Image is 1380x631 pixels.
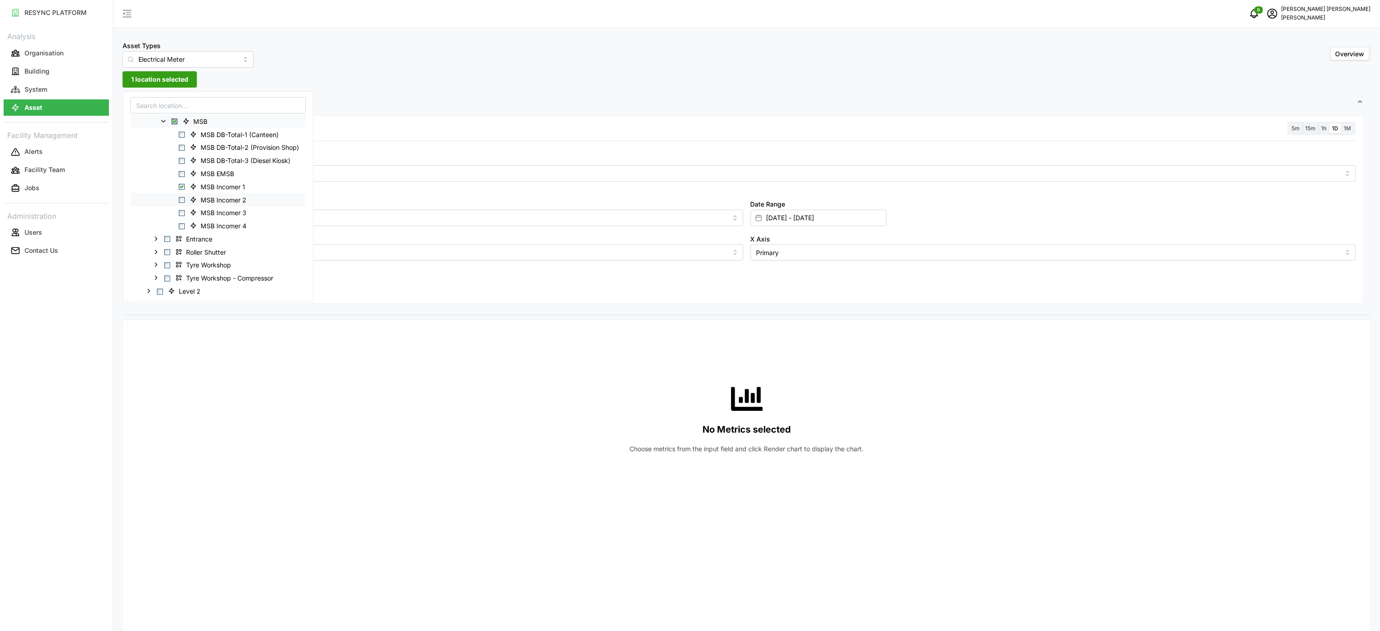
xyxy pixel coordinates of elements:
button: Facility Team [4,162,109,178]
label: Asset Types [123,41,161,51]
input: Select date range [751,210,887,226]
a: Contact Us [4,242,109,260]
p: Analysis [4,29,109,42]
button: Alerts [4,144,109,160]
span: MSB EMSB [186,168,241,179]
span: Select MSB DB-Total-3 (Diesel Kiosk) [179,158,185,164]
button: notifications [1245,5,1263,23]
p: Building [25,67,49,76]
span: MSB [193,117,207,126]
input: Search location... [130,97,306,113]
span: MSB [179,116,214,127]
span: MSB Incomer 2 [201,195,246,204]
p: [PERSON_NAME] [1282,14,1371,22]
p: Asset [25,103,42,112]
span: Select MSB Incomer 4 [179,223,185,229]
input: Select chart type [138,210,743,226]
span: 1h [1321,125,1327,132]
span: MSB Incomer 1 [186,181,251,192]
span: 0 [1257,7,1260,13]
a: Asset [4,99,109,117]
span: Entrance [186,235,212,244]
span: Tyre Workshop [186,261,231,270]
span: Select Tyre Workshop - Compressor [164,276,170,281]
span: Roller Shutter [186,248,226,257]
a: Building [4,62,109,80]
p: Administration [4,209,109,222]
div: Settings [123,113,1371,315]
a: Users [4,223,109,242]
button: Building [4,63,109,79]
span: MSB DB-Total-3 (Diesel Kiosk) [201,156,290,165]
span: 5m [1292,125,1300,132]
a: Facility Team [4,161,109,179]
label: Date Range [751,199,786,209]
span: Level 2 [164,286,207,296]
span: Select MSB Incomer 1 [179,184,185,190]
button: System [4,81,109,98]
span: Select Roller Shutter [164,249,170,255]
span: Select MSB Incomer 3 [179,210,185,216]
a: System [4,80,109,99]
span: MSB Incomer 1 [201,182,245,192]
button: Contact Us [4,242,109,259]
p: Alerts [25,147,43,156]
span: Select Level 2 [157,289,163,295]
p: RESYNC PLATFORM [25,8,87,17]
span: MSB Incomer 4 [201,222,246,231]
span: MSB DB-Total-1 (Canteen) [186,129,285,140]
p: Choose metrics from the input field and click Render chart to display the chart. [630,444,864,454]
span: 15m [1306,125,1316,132]
span: Overview [1336,50,1365,58]
button: Jobs [4,180,109,197]
span: MSB DB-Total-1 (Canteen) [201,130,279,139]
span: MSB EMSB [201,169,234,178]
a: Organisation [4,44,109,62]
p: Facility Team [25,165,65,174]
button: Settings [123,91,1371,113]
span: Tyre Workshop - Compressor [186,274,273,283]
p: Organisation [25,49,64,58]
span: 1D [1332,125,1339,132]
button: schedule [1263,5,1282,23]
span: Select MSB DB-Total-2 (Provision Shop) [179,145,185,151]
p: Users [25,228,42,237]
span: MSB Incomer 3 [201,208,246,217]
span: MSB Incomer 3 [186,207,253,218]
p: System [25,85,47,94]
button: 1 location selected [123,71,197,88]
span: Level 2 [179,287,201,296]
span: Roller Shutter [172,246,232,257]
span: MSB Incomer 2 [186,194,253,205]
input: Select metric [153,168,1340,178]
a: Jobs [4,179,109,197]
p: *You can only select a maximum of 5 metrics [138,183,1356,191]
span: Select MSB EMSB [179,171,185,177]
span: Select Tyre Workshop [164,262,170,268]
span: MSB DB-Total-3 (Diesel Kiosk) [186,155,297,166]
span: Tyre Workshop [172,259,237,270]
span: Entrance [172,233,219,244]
div: 1 location selected [123,91,314,302]
span: MSB Incomer 4 [186,220,253,231]
button: RESYNC PLATFORM [4,5,109,21]
span: 1M [1344,125,1351,132]
span: Tyre Workshop - Compressor [172,272,280,283]
a: Alerts [4,143,109,161]
button: Organisation [4,45,109,61]
span: MSB DB-Total-2 (Provision Shop) [201,143,299,152]
span: Select Entrance [164,236,170,242]
input: Select Y axis [138,244,743,261]
p: [PERSON_NAME] [PERSON_NAME] [1282,5,1371,14]
p: Contact Us [25,246,58,255]
a: RESYNC PLATFORM [4,4,109,22]
span: 1 location selected [131,72,188,87]
button: Asset [4,99,109,116]
span: MSB DB-Total-2 (Provision Shop) [186,142,305,153]
label: X Axis [751,234,771,244]
span: Select MSB DB-Total-1 (Canteen) [179,132,185,138]
p: Facility Management [4,128,109,141]
button: Users [4,224,109,241]
p: No Metrics selected [702,422,791,437]
p: Jobs [25,183,39,192]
